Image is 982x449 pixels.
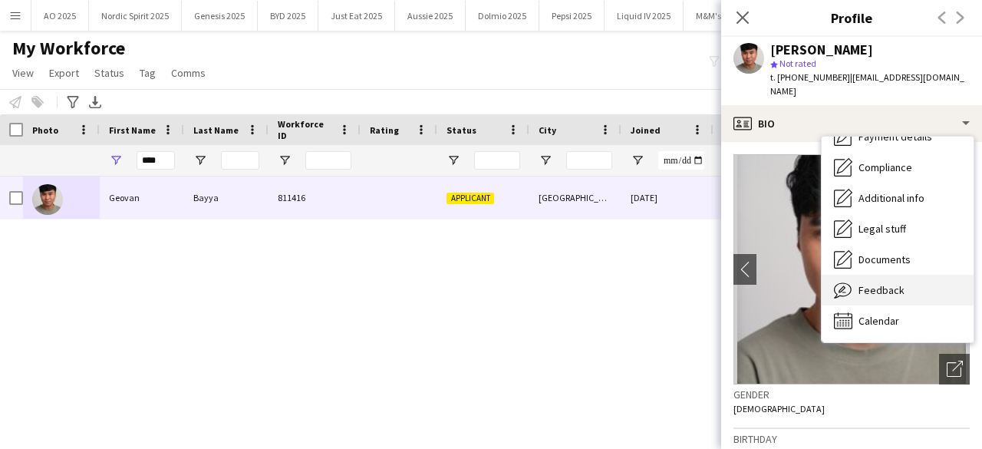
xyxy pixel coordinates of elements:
div: Feedback [822,275,974,305]
div: Legal stuff [822,213,974,244]
span: My Workforce [12,37,125,60]
span: t. [PHONE_NUMBER] [770,71,850,83]
input: First Name Filter Input [137,151,175,170]
button: Open Filter Menu [278,154,292,167]
div: Calendar [822,305,974,336]
div: Bio [721,105,982,142]
div: Open photos pop-in [939,354,970,385]
button: Dolmio 2025 [466,1,539,31]
div: Bayya [184,177,269,219]
img: Geovan Bayya [32,184,63,215]
span: Calendar [858,314,899,328]
span: Workforce ID [278,118,333,141]
input: Last Name Filter Input [221,151,259,170]
h3: Profile [721,8,982,28]
div: [PERSON_NAME] [770,43,873,57]
div: Geovan [100,177,184,219]
div: Compliance [822,152,974,183]
span: [DEMOGRAPHIC_DATA] [733,403,825,414]
span: Payment details [858,130,932,144]
span: Rating [370,124,399,136]
span: Status [447,124,476,136]
input: Joined Filter Input [658,151,704,170]
span: Comms [171,66,206,80]
span: Joined [631,124,661,136]
span: Tag [140,66,156,80]
span: Export [49,66,79,80]
button: AO 2025 [31,1,89,31]
button: Open Filter Menu [539,154,552,167]
span: Compliance [858,160,912,174]
img: Crew avatar or photo [733,154,970,385]
button: Just Eat 2025 [318,1,395,31]
a: View [6,63,40,83]
span: Not rated [779,58,816,69]
span: Additional info [858,191,924,205]
div: Payment details [822,121,974,152]
button: Pepsi 2025 [539,1,605,31]
button: Open Filter Menu [193,154,207,167]
a: Export [43,63,85,83]
div: [DATE] [621,177,713,219]
span: City [539,124,556,136]
app-action-btn: Advanced filters [64,93,82,111]
button: Aussie 2025 [395,1,466,31]
div: 811416 [269,177,361,219]
span: Photo [32,124,58,136]
input: City Filter Input [566,151,612,170]
div: [GEOGRAPHIC_DATA] [529,177,621,219]
button: BYD 2025 [258,1,318,31]
span: Feedback [858,283,905,297]
a: Status [88,63,130,83]
h3: Birthday [733,432,970,446]
span: Legal stuff [858,222,906,236]
button: Genesis 2025 [182,1,258,31]
a: Tag [133,63,162,83]
button: Liquid IV 2025 [605,1,684,31]
span: Documents [858,253,911,266]
span: Status [94,66,124,80]
button: Nordic Spirit 2025 [89,1,182,31]
button: Open Filter Menu [631,154,644,167]
span: | [EMAIL_ADDRESS][DOMAIN_NAME] [770,71,964,97]
button: Open Filter Menu [109,154,123,167]
span: Applicant [447,193,494,204]
input: Status Filter Input [474,151,520,170]
span: View [12,66,34,80]
div: Additional info [822,183,974,213]
h3: Gender [733,388,970,401]
input: Workforce ID Filter Input [305,151,351,170]
button: Open Filter Menu [447,154,460,167]
button: M&M's 2025 [684,1,754,31]
app-action-btn: Export XLSX [86,93,104,111]
div: Documents [822,244,974,275]
span: First Name [109,124,156,136]
a: Comms [165,63,212,83]
span: Last Name [193,124,239,136]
